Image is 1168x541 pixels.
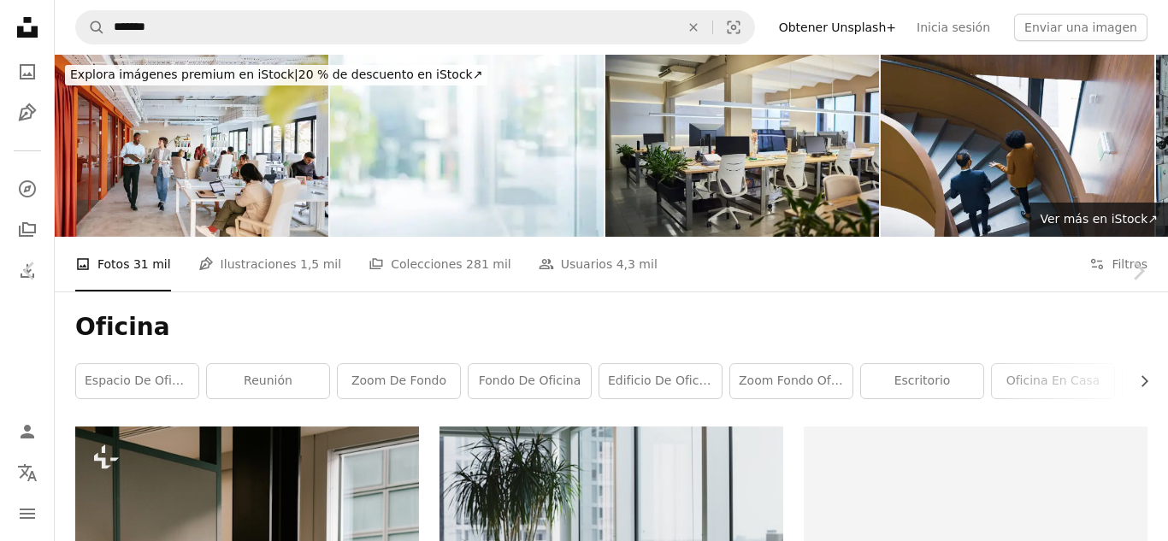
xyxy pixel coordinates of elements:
a: fondo de oficina [469,364,591,398]
button: Enviar una imagen [1014,14,1147,41]
a: espacio de oficina [76,364,198,398]
a: Usuarios 4,3 mil [539,237,658,291]
h1: Oficina [75,312,1147,343]
a: Inicia sesión [906,14,1000,41]
a: oficina en casa [992,364,1114,398]
button: Filtros [1089,237,1147,291]
a: Explora imágenes premium en iStock|20 % de descuento en iStock↗ [55,55,498,96]
a: zoom de fondo [338,364,460,398]
a: escritorio [861,364,983,398]
a: reunión [207,364,329,398]
a: Ilustraciones [10,96,44,130]
a: edificio de oficinas [599,364,722,398]
img: Moderno espacio de oficina colaborativo con diversos profesionales que trabajan en un entorno de ... [55,55,328,237]
img: Colegas de negocios discutiendo en una escalera de caracol [881,55,1154,237]
a: Ilustraciones 1,5 mil [198,237,342,291]
button: Buscar en Unsplash [76,11,105,44]
button: Borrar [675,11,712,44]
img: Espacio de oficina abierto vacío, escritorios, sillas y computadoras. [605,55,879,237]
button: Menú [10,497,44,531]
a: Iniciar sesión / Registrarse [10,415,44,449]
a: Obtener Unsplash+ [769,14,906,41]
a: Ver más en iStock↗ [1029,203,1168,237]
a: Fotos [10,55,44,89]
a: Explorar [10,172,44,206]
a: zoom fondo oficina [730,364,852,398]
form: Encuentra imágenes en todo el sitio [75,10,755,44]
button: Búsqueda visual [713,11,754,44]
button: desplazar lista a la derecha [1129,364,1147,398]
span: 4,3 mil [616,255,658,273]
span: 281 mil [466,255,511,273]
a: Colecciones 281 mil [369,237,511,291]
span: Ver más en iStock ↗ [1040,212,1158,226]
a: Siguiente [1108,189,1168,353]
img: Pared de vidrio abstracta borrosa del edificio [330,55,604,237]
span: Explora imágenes premium en iStock | [70,68,298,81]
span: 20 % de descuento en iStock ↗ [70,68,482,81]
span: 1,5 mil [300,255,341,273]
button: Idioma [10,456,44,490]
